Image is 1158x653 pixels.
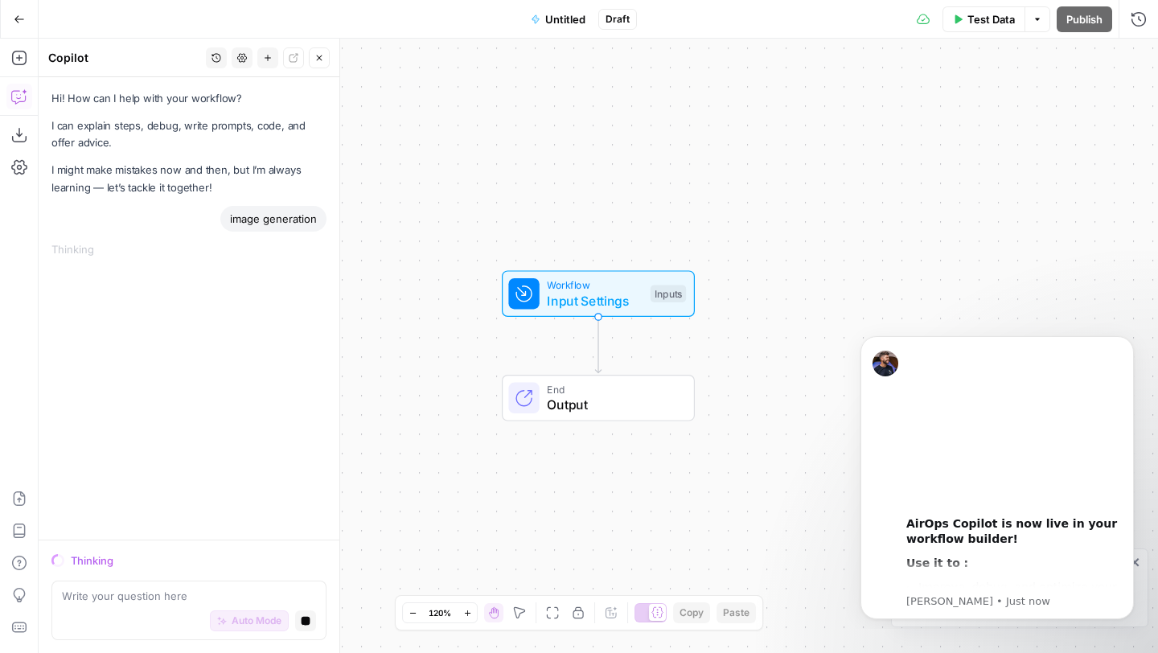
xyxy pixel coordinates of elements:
[545,11,585,27] span: Untitled
[595,317,601,373] g: Edge from start to end
[48,50,201,66] div: Copilot
[717,602,756,623] button: Paste
[1066,11,1103,27] span: Publish
[220,206,326,232] div: image generation
[942,6,1025,32] button: Test Data
[94,241,104,257] div: ...
[673,602,710,623] button: Copy
[51,117,326,151] p: I can explain steps, debug, write prompts, code, and offer advice.
[967,11,1015,27] span: Test Data
[51,162,326,195] p: I might make mistakes now and then, but I’m always learning — let’s tackle it together!
[606,12,630,27] span: Draft
[651,285,686,302] div: Inputs
[836,322,1158,629] iframe: Intercom notifications message
[210,610,289,631] button: Auto Mode
[1057,6,1112,32] button: Publish
[680,606,704,620] span: Copy
[429,606,451,619] span: 120%
[232,614,281,628] span: Auto Mode
[547,381,678,396] span: End
[51,241,326,257] div: Thinking
[521,6,595,32] button: Untitled
[71,552,326,569] div: Thinking
[51,90,326,107] p: Hi! How can I help with your workflow?
[547,291,643,310] span: Input Settings
[547,277,643,293] span: Workflow
[449,375,748,421] div: EndOutput
[547,395,678,414] span: Output
[449,270,748,317] div: WorkflowInput SettingsInputs
[723,606,749,620] span: Paste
